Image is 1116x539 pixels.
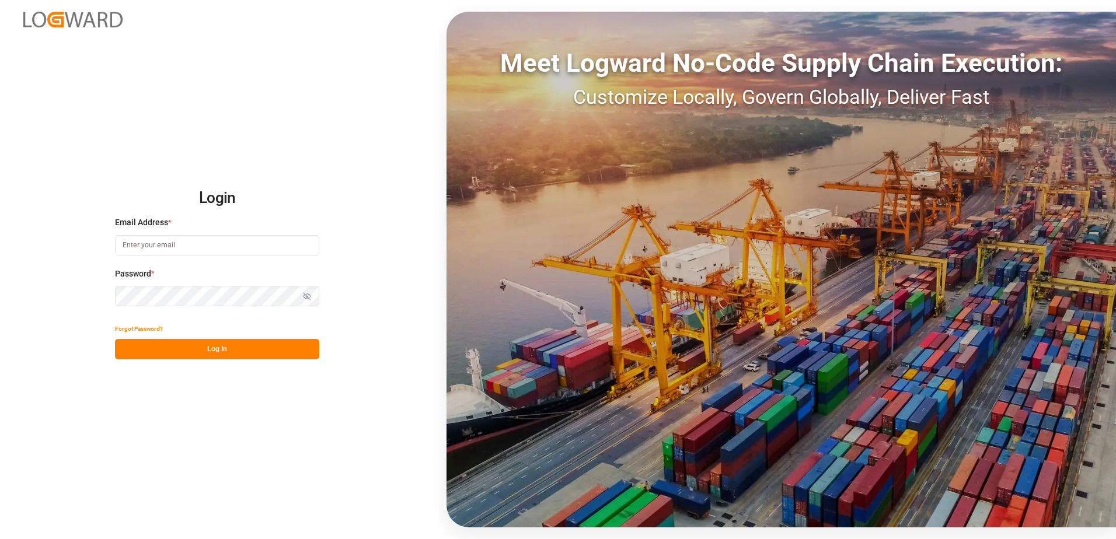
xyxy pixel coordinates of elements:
[115,339,319,359] button: Log In
[447,82,1116,112] div: Customize Locally, Govern Globally, Deliver Fast
[23,12,123,27] img: Logward_new_orange.png
[115,180,319,217] h2: Login
[115,268,151,280] span: Password
[115,318,163,339] button: Forgot Password?
[115,216,168,229] span: Email Address
[447,44,1116,82] div: Meet Logward No-Code Supply Chain Execution:
[115,235,319,256] input: Enter your email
